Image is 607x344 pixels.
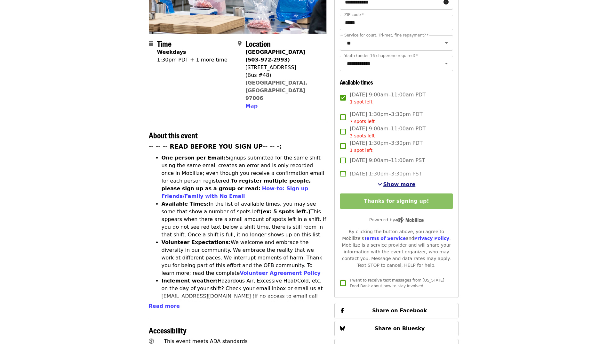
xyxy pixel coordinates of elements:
button: Read more [149,302,180,310]
span: I want to receive text messages from [US_STATE] Food Bank about how to stay involved. [350,278,444,288]
button: Share on Facebook [334,303,458,318]
span: [DATE] 1:30pm–3:30pm PST [350,170,422,178]
label: Service for court, Tri-met, fine repayment? [344,33,429,37]
strong: Inclement weather: [162,278,218,284]
span: Read more [149,303,180,309]
strong: -- -- -- READ BEFORE YOU SIGN UP-- -- -: [149,143,282,150]
div: [STREET_ADDRESS] [245,64,322,71]
strong: Volunteer Expectations: [162,239,231,245]
a: [GEOGRAPHIC_DATA], [GEOGRAPHIC_DATA] 97006 [245,80,307,101]
a: How-to: Sign up Friends/Family with No Email [162,185,308,199]
i: map-marker-alt icon [238,40,242,46]
span: Show more [383,181,416,187]
li: Signups submitted for the same shift using the same email creates an error and is only recorded o... [162,154,327,200]
li: We welcome and embrace the diversity in our community. We embrace the reality that we work at dif... [162,239,327,277]
button: Share on Bluesky [334,321,458,336]
span: Share on Bluesky [375,325,425,332]
span: Map [245,103,258,109]
div: (Bus #48) [245,71,322,79]
span: Available times [340,78,373,86]
button: Thanks for signing up! [340,193,453,209]
button: Open [442,59,451,68]
button: Open [442,38,451,47]
strong: Available Times: [162,201,209,207]
strong: Weekdays [157,49,186,55]
span: [DATE] 1:30pm–3:30pm PDT [350,139,422,154]
span: Share on Facebook [372,307,427,314]
strong: [GEOGRAPHIC_DATA] (503-972-2993) [245,49,305,63]
i: calendar icon [149,40,153,46]
li: Hazardous Air, Excessive Heat/Cold, etc. on the day of your shift? Check your email inbox or emai... [162,277,327,315]
div: By clicking the button above, you agree to Mobilize's and . Mobilize is a service provider and wi... [340,228,453,269]
input: ZIP code [340,15,453,30]
button: Map [245,102,258,110]
a: Privacy Policy [414,236,449,241]
a: Volunteer Agreement Policy [240,270,321,276]
strong: (ex: 5 spots left.) [260,209,310,215]
a: Terms of Service [364,236,406,241]
span: Powered by [369,217,424,222]
span: [DATE] 9:00am–11:00am PDT [350,125,426,139]
span: [DATE] 9:00am–11:00am PDT [350,91,426,105]
strong: One person per Email: [162,155,226,161]
strong: To register multiple people, please sign up as a group or read: [162,178,311,192]
span: 7 spots left [350,119,375,124]
span: About this event [149,129,198,141]
span: 1 spot left [350,148,372,153]
button: See more timeslots [378,181,416,188]
span: 3 spots left [350,133,375,138]
span: Time [157,38,172,49]
span: Accessibility [149,324,187,336]
label: Youth (under 16 chaperone required) [344,54,418,58]
div: 1:30pm PDT + 1 more time [157,56,228,64]
label: ZIP code [344,13,363,17]
li: In the list of available times, you may see some that show a number of spots left This appears wh... [162,200,327,239]
span: 1 spot left [350,99,372,104]
span: Location [245,38,271,49]
img: Powered by Mobilize [395,217,424,223]
span: [DATE] 1:30pm–3:30pm PDT [350,111,422,125]
span: [DATE] 9:00am–11:00am PST [350,157,425,164]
